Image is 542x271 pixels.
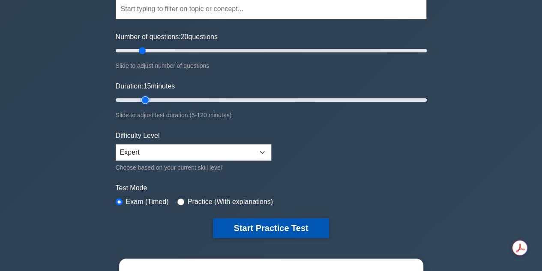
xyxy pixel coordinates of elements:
label: Difficulty Level [116,131,160,141]
div: Slide to adjust number of questions [116,61,427,71]
div: Choose based on your current skill level [116,162,271,173]
label: Number of questions: questions [116,32,218,42]
span: 20 [181,33,189,40]
label: Practice (With explanations) [188,197,273,207]
button: Start Practice Test [213,218,329,238]
label: Exam (Timed) [126,197,169,207]
label: Test Mode [116,183,427,193]
div: Slide to adjust test duration (5-120 minutes) [116,110,427,120]
span: 15 [143,82,151,90]
label: Duration: minutes [116,81,175,91]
